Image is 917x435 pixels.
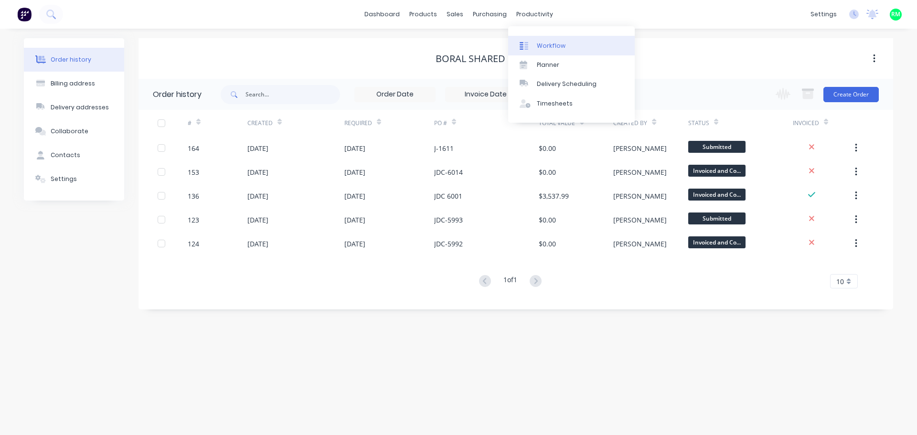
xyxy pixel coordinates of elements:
[51,79,95,88] div: Billing address
[434,143,454,153] div: J-1611
[247,191,268,201] div: [DATE]
[153,89,202,100] div: Order history
[434,167,463,177] div: JDC-6014
[344,167,365,177] div: [DATE]
[613,110,688,136] div: Created By
[688,110,793,136] div: Status
[539,167,556,177] div: $0.00
[836,276,844,286] span: 10
[537,42,565,50] div: Workflow
[512,7,558,21] div: productivity
[508,36,635,55] a: Workflow
[434,215,463,225] div: JDC-5993
[539,143,556,153] div: $0.00
[613,191,667,201] div: [PERSON_NAME]
[436,53,596,64] div: Boral Shared Business Services
[793,119,819,127] div: Invoiced
[17,7,32,21] img: Factory
[24,72,124,95] button: Billing address
[613,239,667,249] div: [PERSON_NAME]
[24,119,124,143] button: Collaborate
[434,191,462,201] div: JDC 6001
[806,7,842,21] div: settings
[24,48,124,72] button: Order history
[613,215,667,225] div: [PERSON_NAME]
[539,215,556,225] div: $0.00
[434,239,463,249] div: JDC-5992
[355,87,435,102] input: Order Date
[51,103,109,112] div: Delivery addresses
[247,119,273,127] div: Created
[344,215,365,225] div: [DATE]
[51,55,91,64] div: Order history
[468,7,512,21] div: purchasing
[188,215,199,225] div: 123
[539,191,569,201] div: $3,537.99
[51,175,77,183] div: Settings
[508,94,635,113] a: Timesheets
[793,110,853,136] div: Invoiced
[24,167,124,191] button: Settings
[613,167,667,177] div: [PERSON_NAME]
[688,165,746,177] span: Invoiced and Co...
[688,236,746,248] span: Invoiced and Co...
[188,143,199,153] div: 164
[188,167,199,177] div: 153
[247,167,268,177] div: [DATE]
[503,275,517,288] div: 1 of 1
[508,74,635,94] a: Delivery Scheduling
[446,87,526,102] input: Invoice Date
[247,239,268,249] div: [DATE]
[24,95,124,119] button: Delivery addresses
[247,110,344,136] div: Created
[688,189,746,201] span: Invoiced and Co...
[344,110,434,136] div: Required
[613,143,667,153] div: [PERSON_NAME]
[188,191,199,201] div: 136
[688,212,746,224] span: Submitted
[344,239,365,249] div: [DATE]
[188,119,192,127] div: #
[188,239,199,249] div: 124
[537,61,559,69] div: Planner
[24,143,124,167] button: Contacts
[434,119,447,127] div: PO #
[360,7,405,21] a: dashboard
[51,151,80,159] div: Contacts
[247,143,268,153] div: [DATE]
[508,55,635,74] a: Planner
[823,87,879,102] button: Create Order
[537,99,573,108] div: Timesheets
[245,85,340,104] input: Search...
[688,141,746,153] span: Submitted
[51,127,88,136] div: Collaborate
[891,10,900,19] span: RM
[434,110,539,136] div: PO #
[539,239,556,249] div: $0.00
[188,110,247,136] div: #
[344,119,372,127] div: Required
[405,7,442,21] div: products
[247,215,268,225] div: [DATE]
[537,80,597,88] div: Delivery Scheduling
[344,191,365,201] div: [DATE]
[688,119,709,127] div: Status
[344,143,365,153] div: [DATE]
[442,7,468,21] div: sales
